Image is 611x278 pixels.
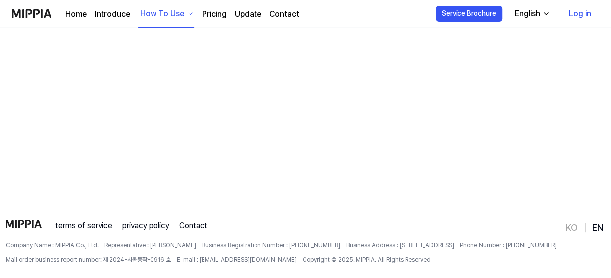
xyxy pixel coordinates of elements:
a: privacy policy [122,220,169,232]
span: Mail order business report number: 제 2024-서울동작-0916 호 [6,256,171,264]
a: Update [235,8,261,20]
img: logo [6,220,42,228]
button: How To Use [138,0,194,28]
span: E-mail : [EMAIL_ADDRESS][DOMAIN_NAME] [177,256,297,264]
span: Phone Number : [PHONE_NUMBER] [460,241,557,250]
div: English [513,8,542,20]
a: EN [592,222,603,233]
span: Company Name : MIPPIA Co., Ltd. [6,241,99,250]
div: How To Use [138,8,186,20]
a: Introduce [95,8,130,20]
button: English [507,4,556,24]
a: KO [565,222,577,233]
button: Service Brochure [436,6,502,22]
a: Contact [269,8,299,20]
span: Business Address : [STREET_ADDRESS] [346,241,454,250]
span: Representative : [PERSON_NAME] [104,241,196,250]
a: Home [65,8,87,20]
a: Pricing [202,8,227,20]
a: terms of service [55,220,112,232]
span: Business Registration Number : [PHONE_NUMBER] [202,241,340,250]
span: Copyright © 2025. MIPPIA. All Rights Reserved [303,256,431,264]
a: Contact [179,220,207,232]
